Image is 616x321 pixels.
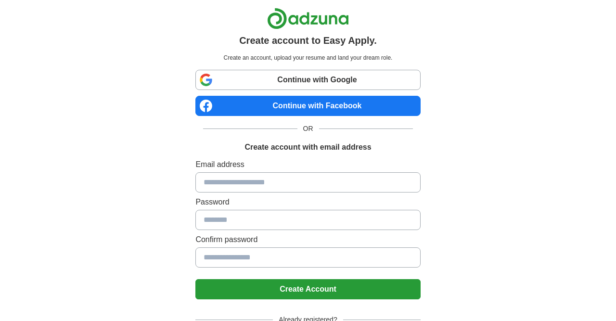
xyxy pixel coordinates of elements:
[244,141,371,153] h1: Create account with email address
[267,8,349,29] img: Adzuna logo
[197,53,418,62] p: Create an account, upload your resume and land your dream role.
[195,279,420,299] button: Create Account
[297,124,319,134] span: OR
[239,33,377,48] h1: Create account to Easy Apply.
[195,234,420,245] label: Confirm password
[195,196,420,208] label: Password
[195,159,420,170] label: Email address
[195,70,420,90] a: Continue with Google
[195,96,420,116] a: Continue with Facebook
